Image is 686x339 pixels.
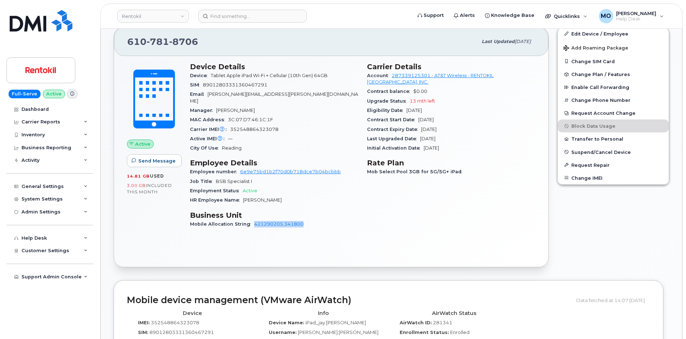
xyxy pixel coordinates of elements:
[198,10,307,23] input: Find something...
[367,73,392,78] span: Account
[228,136,233,141] span: —
[594,9,669,23] div: Mark Oyekunie
[571,149,631,155] span: Suspend/Cancel Device
[540,9,592,23] div: Quicklinks
[367,89,413,94] span: Contract balance
[190,197,243,203] span: HR Employee Name
[449,8,480,23] a: Alerts
[367,127,421,132] span: Contract Expiry Date
[558,27,669,40] a: Edit Device / Employee
[190,91,358,103] span: [PERSON_NAME][EMAIL_ADDRESS][PERSON_NAME][DOMAIN_NAME]
[558,40,669,55] button: Add Roaming Package
[400,329,449,336] label: Enrollment Status:
[558,94,669,107] button: Change Phone Number
[132,310,252,316] h4: Device
[367,169,465,174] span: Mob Select Pool 3GB for 5G/5G+ iPad
[413,89,427,94] span: $0.00
[149,329,214,335] span: 89012803331360467291
[558,132,669,145] button: Transfer to Personal
[190,179,216,184] span: Job Title
[240,169,341,174] a: 6e9e75bd1b2f70d0b718dce7b04bcbbb
[190,169,240,174] span: Employee number
[460,12,475,19] span: Alerts
[410,98,435,104] span: 13 mth left
[394,310,514,316] h4: AirWatch Status
[269,319,304,326] label: Device Name:
[190,159,358,167] h3: Employee Details
[190,117,228,122] span: MAC Address
[491,12,534,19] span: Knowledge Base
[127,154,182,167] button: Send Message
[263,310,383,316] h4: Info
[169,36,198,47] span: 8706
[655,308,681,334] iframe: Messenger Launcher
[558,159,669,171] button: Request Repair
[127,295,571,305] h2: Mobile device management (VMware AirWatch)
[367,98,410,104] span: Upgrade Status
[424,145,439,151] span: [DATE]
[147,36,169,47] span: 781
[558,81,669,94] button: Enable Call Forwarding
[421,127,437,132] span: [DATE]
[190,188,243,193] span: Employment Status
[138,319,150,326] label: IMEI:
[269,329,297,336] label: Username:
[558,68,669,81] button: Change Plan / Features
[450,329,470,335] span: Enrolled
[216,179,252,184] span: BSB Specialist I
[616,10,656,16] span: [PERSON_NAME]
[190,127,230,132] span: Carrier IMEI
[211,73,328,78] span: Tablet Apple iPad Wi-Fi + Cellular (10th Gen) 64GB
[190,211,358,220] h3: Business Unit
[601,12,611,20] span: MO
[203,82,267,88] span: 89012803331360467291
[400,319,432,326] label: AirWatch ID:
[127,36,198,47] span: 610
[558,171,669,184] button: Change IMEI
[433,320,452,325] span: 281341
[150,173,164,179] span: used
[190,136,228,141] span: Active IMEI
[558,107,669,119] button: Request Account Change
[367,145,424,151] span: Initial Activation Date
[558,119,669,132] button: Block Data Usage
[138,157,176,164] span: Send Message
[367,136,420,141] span: Last Upgraded Date
[305,320,366,325] span: iPad_jay.[PERSON_NAME]
[190,108,216,113] span: Manager
[367,108,406,113] span: Eligibility Date
[190,91,208,97] span: Email
[190,221,254,227] span: Mobile Allocation String
[424,12,444,19] span: Support
[367,73,494,85] a: 287339125301 - AT&T Wireless - RENTOKIL [GEOGRAPHIC_DATA], INC.
[298,329,378,335] span: [PERSON_NAME].[PERSON_NAME]
[571,72,630,77] span: Change Plan / Features
[418,117,434,122] span: [DATE]
[254,221,304,227] a: 421290205.341800
[558,146,669,159] button: Suspend/Cancel Device
[243,188,257,193] span: Active
[420,136,435,141] span: [DATE]
[230,127,278,132] span: 352548864323078
[127,183,146,188] span: 3.00 GB
[127,174,150,179] span: 14.81 GB
[563,45,628,52] span: Add Roaming Package
[190,145,222,151] span: City Of Use
[222,145,242,151] span: Reading
[576,293,650,307] div: Data fetched at 14:07 [DATE]
[243,197,282,203] span: [PERSON_NAME]
[515,39,531,44] span: [DATE]
[413,8,449,23] a: Support
[228,117,273,122] span: 3C:07:D7:46:1C:1F
[558,55,669,68] button: Change SIM Card
[138,329,148,336] label: SIM:
[480,8,539,23] a: Knowledge Base
[190,82,203,88] span: SIM
[151,320,199,325] span: 352548864323078
[482,39,515,44] span: Last updated
[190,62,358,71] h3: Device Details
[117,10,189,23] a: Rentokil
[135,141,151,147] span: Active
[554,13,580,19] span: Quicklinks
[616,16,656,22] span: Help Desk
